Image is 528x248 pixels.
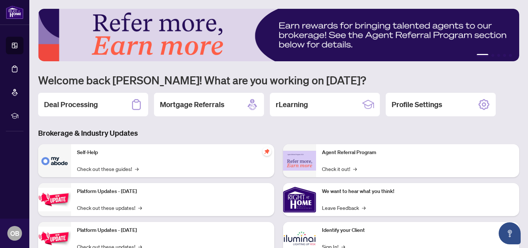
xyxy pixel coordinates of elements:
p: Identify your Client [322,226,513,234]
span: → [362,204,366,212]
span: → [353,165,357,173]
img: Self-Help [38,144,71,177]
a: Check out these guides!→ [77,165,139,173]
p: Platform Updates - [DATE] [77,226,268,234]
p: Self-Help [77,149,268,157]
a: Leave Feedback→ [322,204,366,212]
button: 2 [491,54,494,57]
button: Open asap [499,222,521,244]
h2: Profile Settings [392,99,442,110]
button: 3 [497,54,500,57]
button: 1 [477,54,488,57]
button: 5 [509,54,512,57]
span: → [138,204,142,212]
a: Check out these updates!→ [77,204,142,212]
span: OB [10,228,19,238]
span: → [135,165,139,173]
h1: Welcome back [PERSON_NAME]! What are you working on [DATE]? [38,73,519,87]
button: 4 [503,54,506,57]
h2: rLearning [276,99,308,110]
h2: Mortgage Referrals [160,99,224,110]
img: Platform Updates - July 21, 2025 [38,188,71,211]
p: Agent Referral Program [322,149,513,157]
h2: Deal Processing [44,99,98,110]
img: Slide 0 [38,9,519,61]
img: logo [6,6,23,19]
span: pushpin [263,147,271,156]
img: We want to hear what you think! [283,183,316,216]
p: Platform Updates - [DATE] [77,187,268,196]
img: Agent Referral Program [283,151,316,171]
h3: Brokerage & Industry Updates [38,128,519,138]
p: We want to hear what you think! [322,187,513,196]
a: Check it out!→ [322,165,357,173]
